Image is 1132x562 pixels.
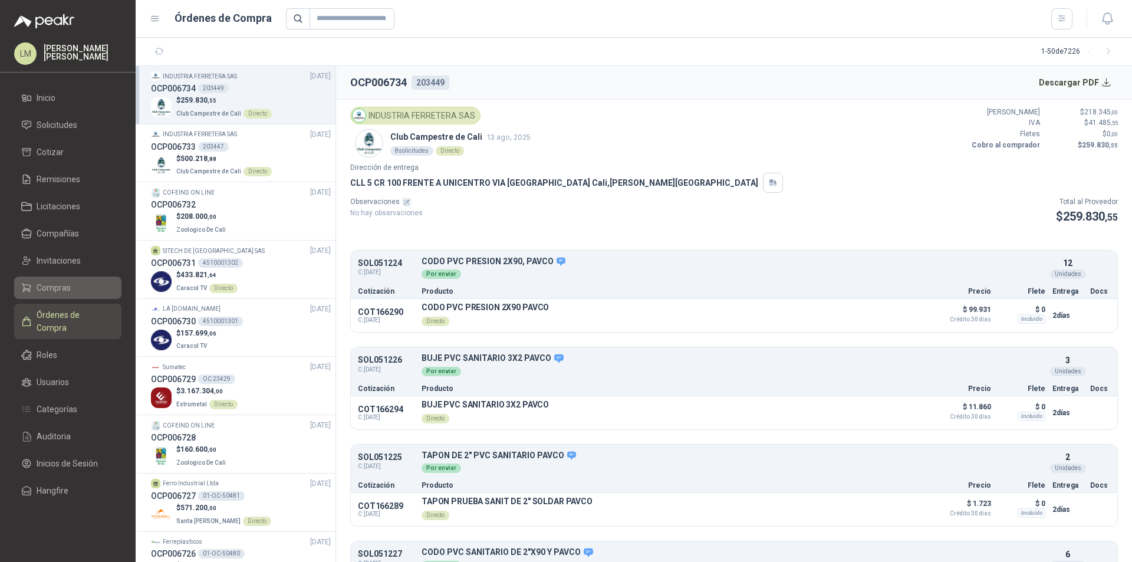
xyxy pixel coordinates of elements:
[422,414,449,423] div: Directo
[37,91,55,104] span: Inicio
[1041,42,1118,61] div: 1 - 50 de 7226
[14,277,121,299] a: Compras
[198,142,229,152] div: 203447
[198,317,243,326] div: 4510001301
[37,376,69,389] span: Usuarios
[1109,142,1118,149] span: ,55
[932,511,991,517] span: Crédito 30 días
[208,213,216,220] span: ,00
[151,304,331,352] a: Company LogoLA [DOMAIN_NAME][DATE] OCP0067304510001301Company Logo$157.699,06Caracol TV
[14,398,121,420] a: Categorías
[932,288,991,295] p: Precio
[180,155,216,163] span: 500.218
[176,270,238,281] p: $
[151,155,172,175] img: Company Logo
[37,430,71,443] span: Auditoria
[37,308,110,334] span: Órdenes de Compra
[14,195,121,218] a: Licitaciones
[969,129,1040,140] p: Fletes
[176,401,207,407] span: Estrumetal
[1032,71,1118,94] button: Descargar PDF
[1082,141,1118,149] span: 259.830
[163,537,202,547] p: Ferreplasticos
[151,373,196,386] h3: OCP006729
[208,446,216,453] span: ,00
[310,361,331,373] span: [DATE]
[358,501,414,511] p: COT166289
[932,497,991,517] p: $ 1.723
[1063,209,1118,224] span: 259.830
[422,303,549,312] p: CODO PVC PRESION 2X90 PAVCO
[14,222,121,245] a: Compañías
[151,504,172,525] img: Company Logo
[37,119,77,132] span: Solicitudes
[151,97,172,117] img: Company Logo
[151,420,331,468] a: Company LogoCOFEIND ON LINE[DATE] OCP006728Company Logo$160.600,00Zoologico De Cali
[310,187,331,198] span: [DATE]
[176,343,207,349] span: Caracol TV
[14,42,37,65] div: LM
[358,453,414,462] p: SOL051225
[163,247,265,256] p: SITECH DE [GEOGRAPHIC_DATA] SAS
[1047,117,1118,129] p: $
[358,259,414,268] p: SOL051224
[243,167,272,176] div: Directo
[310,537,331,548] span: [DATE]
[14,87,121,109] a: Inicio
[353,109,366,122] img: Company Logo
[151,71,160,81] img: Company Logo
[1052,288,1083,295] p: Entrega
[932,303,991,323] p: $ 99.931
[1065,451,1070,464] p: 2
[422,497,593,506] p: TAPON PRUEBA SANIT DE 2" SOLDAR PAVCO
[198,549,245,558] div: 01-OC-50480
[198,491,245,501] div: 01-OC-50481
[1088,119,1118,127] span: 41.485
[14,304,121,339] a: Órdenes de Compra
[37,349,57,361] span: Roles
[176,518,241,524] span: Santa [PERSON_NAME]
[422,400,549,409] p: BUJE PVC SANITARIO 3X2 PAVCO
[151,387,172,408] img: Company Logo
[14,114,121,136] a: Solicitudes
[208,156,216,162] span: ,88
[1052,502,1083,517] p: 2 días
[14,452,121,475] a: Inicios de Sesión
[151,363,160,372] img: Company Logo
[350,176,758,189] p: CLL 5 CR 100 FRENTE A UNICENTRO VIA [GEOGRAPHIC_DATA] Cali , [PERSON_NAME][GEOGRAPHIC_DATA]
[37,173,80,186] span: Remisiones
[390,130,531,143] p: Club Campestre de Cali
[151,140,196,153] h3: OCP006733
[310,245,331,257] span: [DATE]
[14,249,121,272] a: Invitaciones
[180,445,216,453] span: 160.600
[1111,131,1118,137] span: ,00
[358,482,414,489] p: Cotización
[176,444,228,455] p: $
[151,187,331,235] a: Company LogoCOFEIND ON LINE[DATE] OCP006732Company Logo$208.000,00Zoologico De Cali
[998,482,1045,489] p: Flete
[422,288,925,295] p: Producto
[350,107,481,124] div: INDUSTRIA FERRETERA SAS
[151,547,196,560] h3: OCP006726
[180,387,223,395] span: 3.167.304
[932,400,991,420] p: $ 11.860
[1090,482,1110,489] p: Docs
[1050,367,1086,376] div: Unidades
[151,446,172,466] img: Company Logo
[358,288,414,295] p: Cotización
[176,386,238,397] p: $
[176,168,241,175] span: Club Campestre de Cali
[151,431,196,444] h3: OCP006728
[151,304,160,314] img: Company Logo
[163,188,215,198] p: COFEIND ON LINE
[14,14,74,28] img: Logo peakr
[1084,108,1118,116] span: 218.345
[176,95,272,106] p: $
[151,245,331,294] a: SITECH DE [GEOGRAPHIC_DATA] SAS[DATE] OCP0067314510001302Company Logo$433.821,64Caracol TVDirecto
[151,537,160,547] img: Company Logo
[151,213,172,234] img: Company Logo
[1107,130,1118,138] span: 0
[932,385,991,392] p: Precio
[1018,412,1045,421] div: Incluido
